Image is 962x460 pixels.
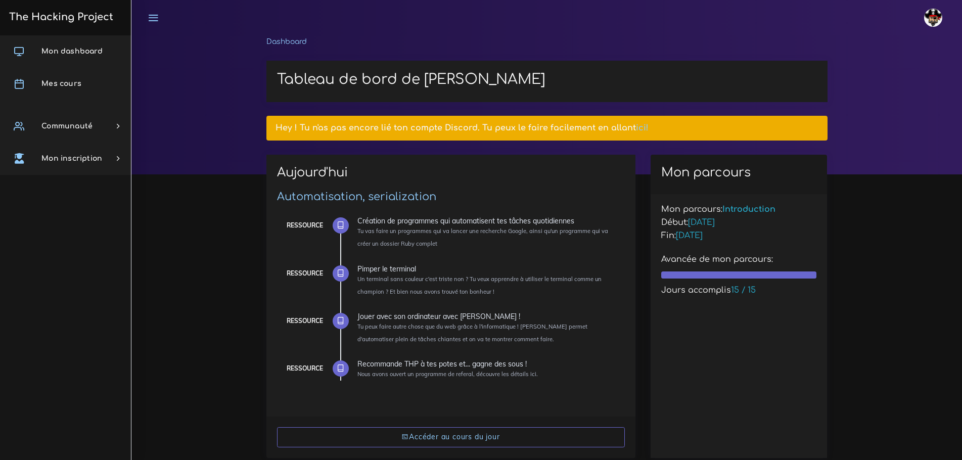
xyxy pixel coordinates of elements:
span: 15 / 15 [731,286,756,295]
span: [DATE] [688,218,715,227]
a: Automatisation, serialization [277,191,436,203]
small: Tu peux faire autre chose que du web grâce à l'informatique ! [PERSON_NAME] permet d'automatiser ... [357,323,587,343]
div: Jouer avec son ordinateur avec [PERSON_NAME] ! [357,313,617,320]
a: Accéder au cours du jour [277,427,625,448]
span: Communauté [41,122,93,130]
a: ici! [636,123,649,132]
h5: Avancée de mon parcours: [661,255,817,264]
h5: Début: [661,218,817,227]
a: Dashboard [266,38,307,45]
div: Recommande THP à tes potes et... gagne des sous ! [357,360,617,367]
small: Tu vas faire un programmes qui va lancer une recherche Google, ainsi qu'un programme qui va créer... [357,227,608,247]
h3: The Hacking Project [6,12,113,23]
span: Mon dashboard [41,48,103,55]
span: Mon inscription [41,155,102,162]
span: Mes cours [41,80,81,87]
div: Ressource [287,315,323,327]
div: Ressource [287,268,323,279]
div: Ressource [287,363,323,374]
h5: Jours accomplis [661,286,817,295]
h1: Tableau de bord de [PERSON_NAME] [277,71,817,88]
div: Ressource [287,220,323,231]
h2: Aujourd'hui [277,165,625,187]
small: Nous avons ouvert un programme de referal, découvre les détails ici. [357,371,538,378]
span: [DATE] [676,231,703,240]
small: Un terminal sans couleur c'est triste non ? Tu veux apprendre à utiliser le terminal comme un cha... [357,275,602,295]
h2: Mon parcours [661,165,817,180]
div: Pimper le terminal [357,265,617,272]
span: Introduction [722,205,775,214]
h5: Fin: [661,231,817,241]
div: Création de programmes qui automatisent tes tâches quotidiennes [357,217,617,224]
h5: Hey ! Tu n'as pas encore lié ton compte Discord. Tu peux le faire facilement en allant [276,123,818,133]
h5: Mon parcours: [661,205,817,214]
img: avatar [924,9,942,27]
